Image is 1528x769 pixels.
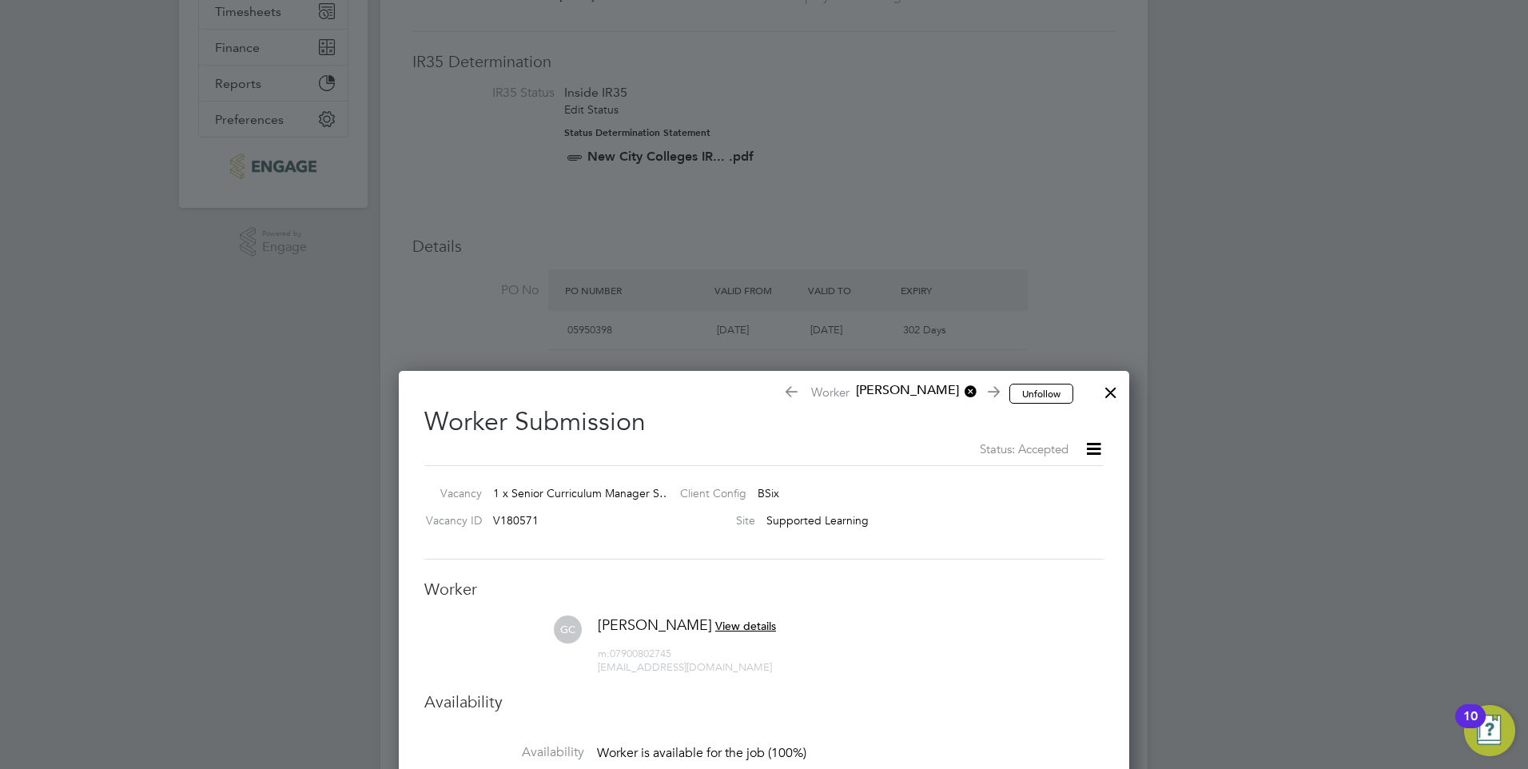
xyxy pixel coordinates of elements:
h3: Worker [424,579,1104,600]
button: Open Resource Center, 10 new notifications [1464,705,1515,756]
label: Client Config [667,486,746,500]
label: Site [667,513,755,528]
span: [PERSON_NAME] [850,382,977,400]
span: GC [554,616,582,643]
label: Availability [424,744,584,761]
span: View details [715,619,776,633]
span: 1 x Senior Curriculum Manager S… [493,486,670,500]
span: V180571 [493,513,539,528]
span: Supported Learning [766,513,869,528]
span: 07900802745 [598,647,671,660]
span: Status: Accepted [980,441,1068,456]
h3: Availability [424,691,1104,712]
span: m: [598,647,610,660]
span: [PERSON_NAME] [598,616,712,634]
label: Vacancy ID [418,513,482,528]
div: 10 [1463,716,1478,737]
span: Worker [783,382,997,404]
label: Vacancy [418,486,482,500]
span: BSix [758,486,779,500]
h2: Worker Submission [424,393,1104,459]
span: [EMAIL_ADDRESS][DOMAIN_NAME] [598,660,772,674]
button: Unfollow [1009,384,1073,404]
span: Worker is available for the job (100%) [597,745,806,761]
